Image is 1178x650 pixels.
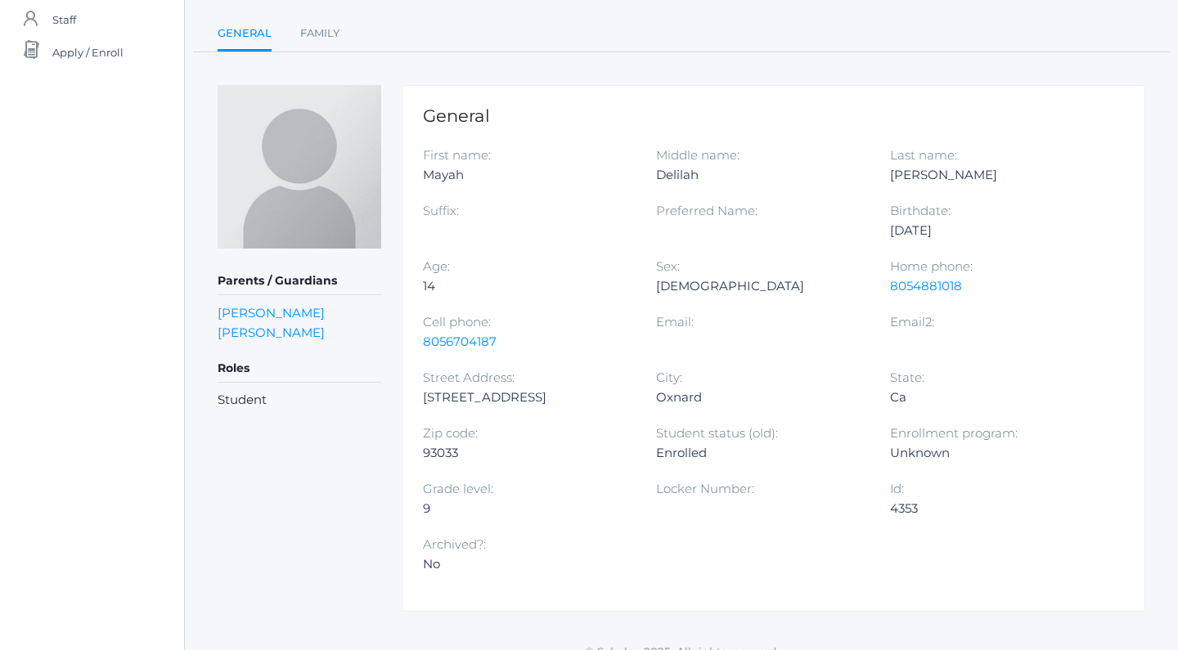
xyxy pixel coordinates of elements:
label: Id: [890,481,904,496]
div: Oxnard [656,388,865,407]
label: Zip code: [423,425,478,441]
label: Last name: [890,147,957,163]
label: Student status (old): [656,425,778,441]
label: Home phone: [890,258,973,274]
a: [PERSON_NAME] [218,305,325,321]
span: Staff [52,3,76,36]
div: [PERSON_NAME] [890,165,1099,185]
div: [DATE] [890,221,1099,240]
label: Middle name: [656,147,740,163]
label: Archived?: [423,536,486,552]
div: Enrolled [656,443,865,463]
li: Student [218,391,381,410]
label: Cell phone: [423,314,491,329]
label: Sex: [656,258,680,274]
div: 4353 [890,499,1099,518]
label: Grade level: [423,481,493,496]
label: Locker Number: [656,481,754,496]
div: 9 [423,499,632,518]
div: Delilah [656,165,865,185]
div: Unknown [890,443,1099,463]
label: First name: [423,147,491,163]
label: Suffix: [423,203,459,218]
label: City: [656,370,682,385]
div: [DEMOGRAPHIC_DATA] [656,276,865,296]
a: General [218,17,272,52]
label: State: [890,370,924,385]
label: Birthdate: [890,203,951,218]
h1: General [423,106,1124,125]
a: [PERSON_NAME] [218,325,325,340]
img: Mayah Simeon [218,85,381,249]
label: Preferred Name: [656,203,758,218]
h5: Roles [218,355,381,383]
label: Email2: [890,314,934,329]
div: Mayah [423,165,632,185]
h5: Parents / Guardians [218,267,381,295]
div: [STREET_ADDRESS] [423,388,632,407]
a: 8056704187 [423,334,497,349]
div: No [423,554,632,574]
label: Age: [423,258,450,274]
label: Street Address: [423,370,515,385]
div: 93033 [423,443,632,463]
div: 14 [423,276,632,296]
div: Ca [890,388,1099,407]
a: 8054881018 [890,278,962,294]
label: Enrollment program: [890,425,1018,441]
span: Apply / Enroll [52,36,124,69]
label: Email: [656,314,694,329]
a: Family [300,17,339,50]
